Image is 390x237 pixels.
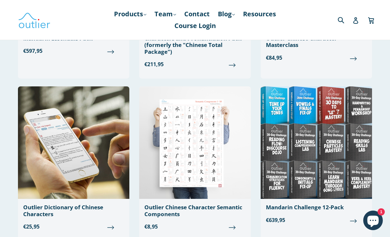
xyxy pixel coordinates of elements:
span: €211,95 [144,60,245,68]
div: Characters and Pronunciation Pack (formerly the "Chinese Total Package") [144,35,245,55]
a: Outlier Dictionary of Chinese Characters €25,95 [18,86,129,236]
div: Outlier Dictionary of Chinese Characters [23,204,124,217]
a: Course Login [171,20,219,32]
div: Mandarin Challenge 12-Pack [266,204,367,211]
span: €639,95 [266,216,367,224]
span: €597,95 [23,47,124,55]
span: €8,95 [144,223,245,230]
span: €84,95 [266,54,367,62]
a: Team [151,8,179,20]
img: Mandarin Challenge 12-Pack [261,86,372,199]
input: Search [336,13,354,26]
a: Outlier Chinese Character Semantic Components €8,95 [139,86,251,236]
a: Mandarin Challenge 12-Pack €639,95 [261,86,372,229]
img: Outlier Linguistics [18,10,51,29]
inbox-online-store-chat: Shopify online store chat [361,211,385,232]
img: Outlier Dictionary of Chinese Characters Outlier Linguistics [18,86,129,199]
div: Outlier Chinese Character Masterclass [266,35,367,49]
div: Outlier Chinese Character Semantic Components [144,204,245,217]
a: Blog [215,8,238,20]
span: €25,95 [23,223,124,230]
div: Mandarin Essentials Pack [23,35,124,42]
a: Contact [181,8,213,20]
a: Products [111,8,150,20]
a: Resources [240,8,279,20]
img: Outlier Chinese Character Semantic Components [139,86,251,199]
